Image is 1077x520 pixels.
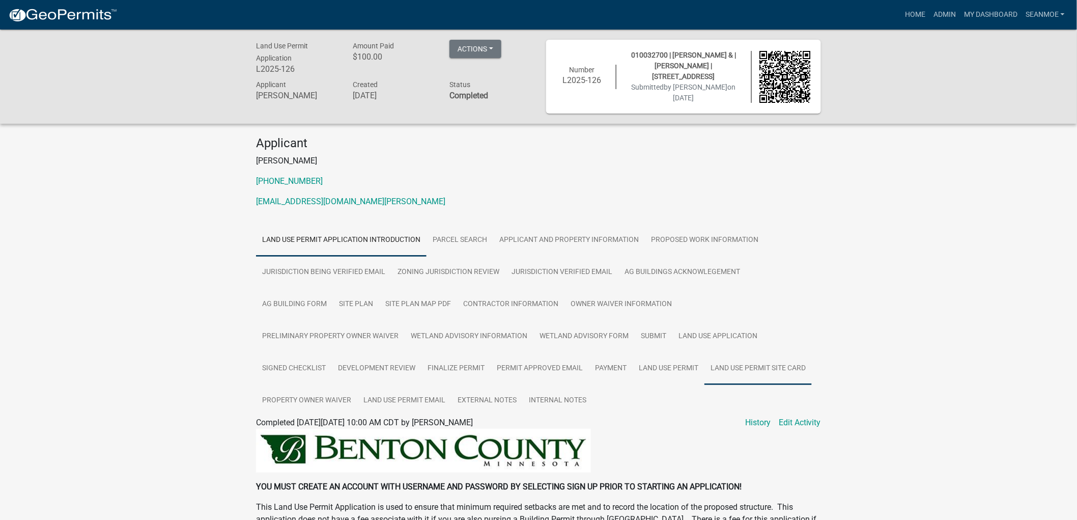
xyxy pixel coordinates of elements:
span: Applicant [256,80,286,89]
img: BENTON_HEADER_6a8b96a6-b3ba-419c-b71a-ca67a580911a.jfif [256,429,591,473]
span: by [PERSON_NAME] [664,83,728,91]
h4: Applicant [256,136,821,151]
a: Admin [929,5,960,24]
h6: L2025-126 [256,64,337,74]
a: Land Use Permit Site Card [704,352,812,385]
a: Edit Activity [779,417,821,429]
a: Site Plan Map PDF [379,288,457,321]
strong: YOU MUST CREATE AN ACCOUNT WITH USERNAME AND PASSWORD BY SELECTING SIGN UP PRIOR TO STARTING AN A... [256,482,742,491]
a: Development Review [332,352,421,385]
a: Preliminary Property Owner Waiver [256,320,405,353]
a: [EMAIL_ADDRESS][DOMAIN_NAME][PERSON_NAME] [256,197,445,206]
h6: $100.00 [353,52,434,62]
a: Proposed Work Information [645,224,764,257]
a: Internal Notes [523,385,592,417]
a: Zoning Jurisdiction Review [391,256,505,289]
a: Jurisdiction verified email [505,256,618,289]
a: Ag Buildings Acknowlegement [618,256,746,289]
a: Wetland Advisory Information [405,320,533,353]
a: Land Use Permit [633,352,704,385]
a: Permit Approved Email [491,352,589,385]
a: SeanMoe [1022,5,1069,24]
a: Land Use Application [672,320,763,353]
a: Applicant and Property Information [493,224,645,257]
a: Wetland Advisory Form [533,320,635,353]
a: [PHONE_NUMBER] [256,176,323,186]
span: Status [449,80,470,89]
span: Completed [DATE][DATE] 10:00 AM CDT by [PERSON_NAME] [256,418,473,427]
a: My Dashboard [960,5,1022,24]
span: Number [570,66,595,74]
a: Parcel search [427,224,493,257]
a: Jurisdiction Being Verified Email [256,256,391,289]
a: Owner Waiver Information [564,288,678,321]
a: Property Owner Waiver [256,385,357,417]
span: Submitted on [DATE] [632,83,736,102]
h6: [DATE] [353,91,434,100]
a: Land Use Permit Application Introduction [256,224,427,257]
a: History [745,417,771,429]
a: Signed Checklist [256,352,332,385]
a: External Notes [451,385,523,417]
a: Site Plan [333,288,379,321]
span: Land Use Permit Application [256,42,308,62]
strong: Completed [449,91,488,100]
a: Home [901,5,929,24]
p: [PERSON_NAME] [256,155,821,167]
h6: L2025-126 [556,75,608,85]
h6: [PERSON_NAME] [256,91,337,100]
img: QR code [759,51,811,103]
a: Ag Building Form [256,288,333,321]
span: Amount Paid [353,42,394,50]
a: Payment [589,352,633,385]
a: Submit [635,320,672,353]
span: 010032700 | [PERSON_NAME] & | [PERSON_NAME] | [STREET_ADDRESS] [631,51,736,80]
a: Finalize Permit [421,352,491,385]
a: Land Use Permit Email [357,385,451,417]
span: Created [353,80,378,89]
button: Actions [449,40,501,58]
a: Contractor Information [457,288,564,321]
